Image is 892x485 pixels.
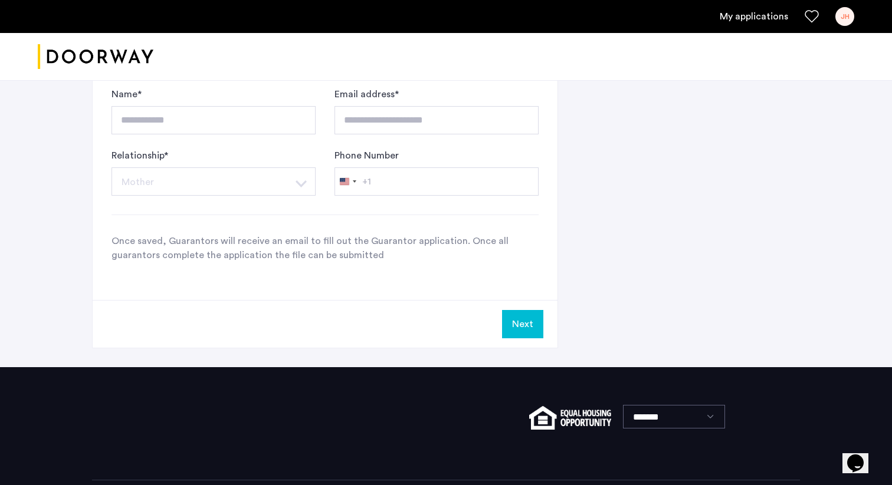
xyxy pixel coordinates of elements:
select: Language select [623,405,725,428]
iframe: chat widget [842,438,880,473]
div: +1 [362,174,371,189]
button: Select option [287,167,316,196]
label: Phone Number [335,149,399,163]
img: arrow [296,180,307,188]
img: logo [38,35,153,79]
label: Name * [112,87,142,101]
img: equal-housing.png [529,406,611,430]
a: Cazamio logo [38,35,153,79]
div: JH [835,7,854,26]
button: Selected country [335,168,371,195]
label: Email address * [335,87,399,101]
button: Select option [112,167,288,196]
label: Relationship * [112,149,168,163]
a: Favorites [805,9,819,24]
button: Next [502,310,543,338]
p: Once saved, Guarantors will receive an email to fill out the Guarantor application. Once all guar... [112,234,539,262]
a: My application [720,9,788,24]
